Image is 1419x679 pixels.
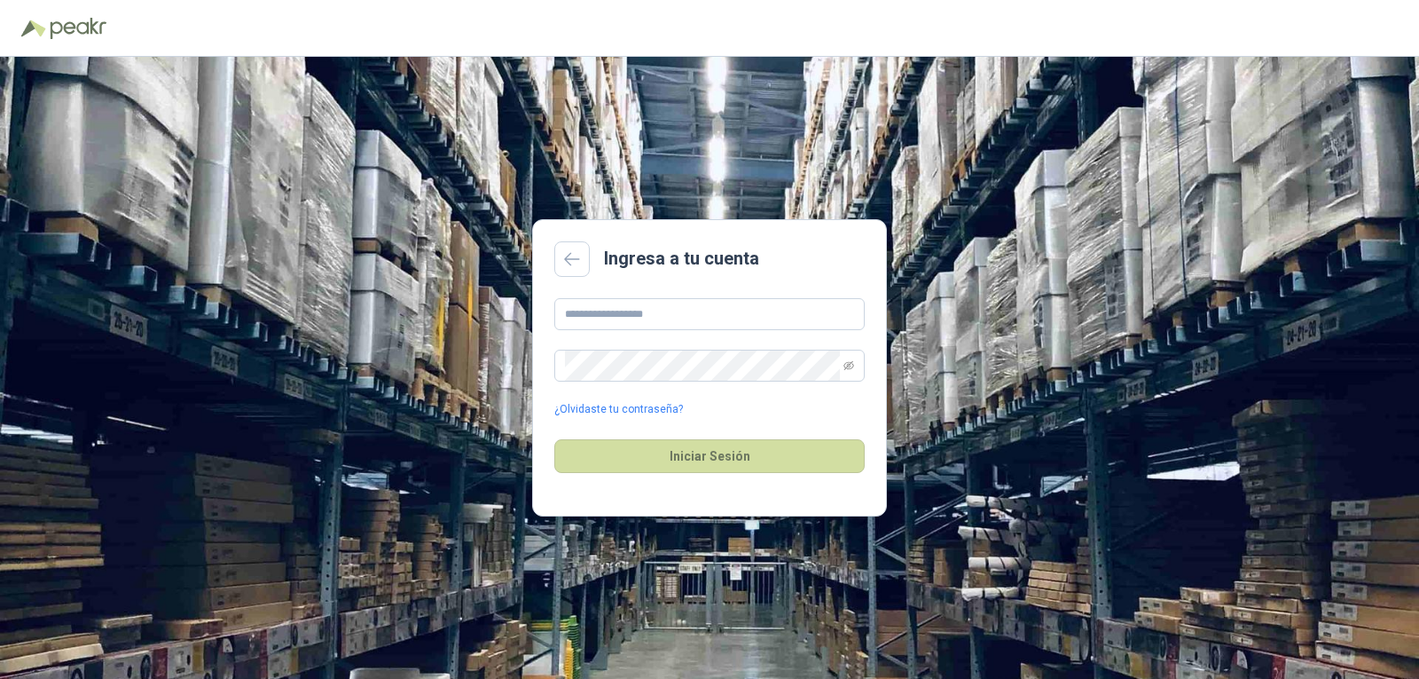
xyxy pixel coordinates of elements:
img: Peakr [50,18,106,39]
button: Iniciar Sesión [554,439,865,473]
span: eye-invisible [843,360,854,371]
h2: Ingresa a tu cuenta [604,245,759,272]
a: ¿Olvidaste tu contraseña? [554,401,683,418]
img: Logo [21,20,46,37]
